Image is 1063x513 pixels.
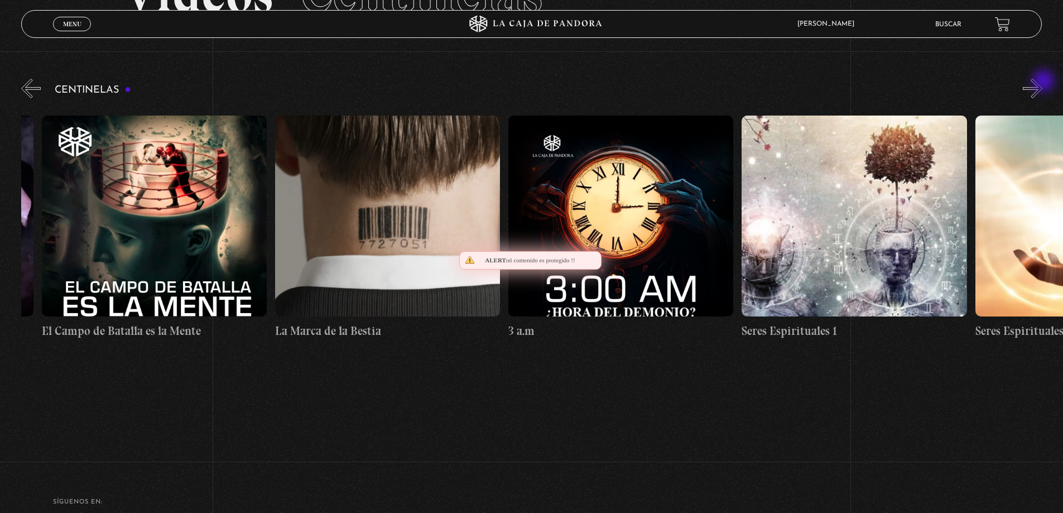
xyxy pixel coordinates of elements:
a: El Campo de Batalla es la Mente [42,107,267,348]
button: Previous [21,79,41,98]
h4: El Campo de Batalla es la Mente [42,322,267,340]
span: Menu [63,21,81,27]
a: Buscar [935,21,961,28]
div: el contenido es protegido !! [459,251,602,270]
h4: La Marca de la Bestia [275,322,500,340]
h4: Seres Espirituales 1 [742,322,966,340]
a: Seres Espirituales 1 [742,107,966,348]
span: Cerrar [59,30,85,38]
span: Alert: [485,257,507,263]
span: [PERSON_NAME] [792,21,865,27]
h3: Centinelas [55,85,131,95]
a: La Marca de la Bestia [275,107,500,348]
a: 3 a.m [508,107,733,348]
button: Next [1023,79,1042,98]
h4: SÍguenos en: [53,499,1010,505]
a: View your shopping cart [995,17,1010,32]
h4: 3 a.m [508,322,733,340]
